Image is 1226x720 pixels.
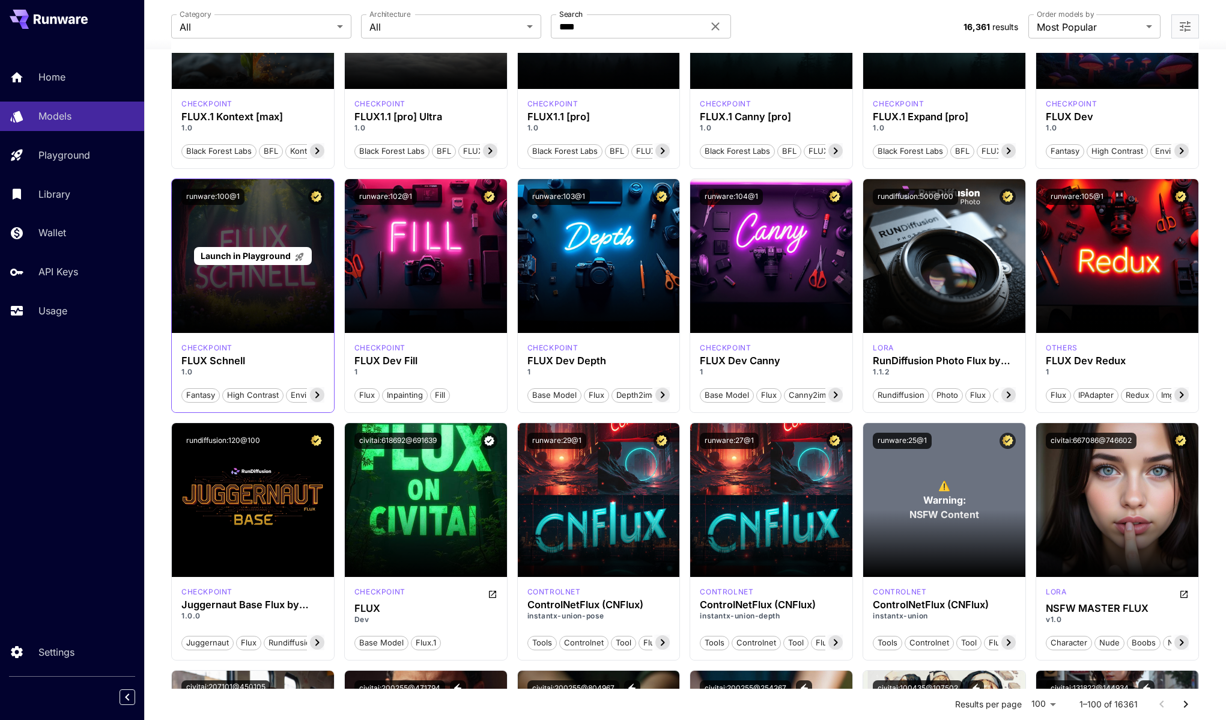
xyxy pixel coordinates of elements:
button: canny2img [784,387,836,403]
button: Base model [527,387,581,403]
button: Certified Model – Vetted for best performance and includes a commercial license. [654,189,670,205]
button: civitai:200255@254267 [700,680,791,697]
button: tools [700,635,729,650]
button: Certified Model – Vetted for best performance and includes a commercial license. [1173,189,1189,205]
button: Black Forest Labs [181,143,256,159]
button: rundiffusion:500@100 [873,189,958,205]
div: fluxultra [354,99,405,109]
span: Flux [355,389,379,401]
p: 1.0 [873,123,1016,133]
button: flux [811,635,836,650]
button: Fill [430,387,450,403]
button: Flux [756,387,781,403]
span: FLUX.1 Canny [pro] [804,145,885,157]
div: FLUX.1 D [181,587,232,597]
span: flux [985,637,1009,649]
button: civitai:131822@144934 [1046,680,1133,697]
button: FLUX.1 Canny [pro] [804,143,886,159]
button: Certified Model – Vetted for best performance and includes a commercial license. [654,433,670,449]
span: Black Forest Labs [355,145,429,157]
span: Most Popular [1037,20,1141,34]
h3: FLUX.1 Expand [pro] [873,111,1016,123]
span: BFL [259,145,282,157]
div: FLUX.1 D [700,587,753,597]
button: High Contrast [1087,143,1148,159]
span: FLUX1.1 [pro] [632,145,690,157]
div: FLUX.1 D [873,343,893,353]
div: FLUX.1 D [1046,99,1097,109]
p: API Keys [38,264,78,279]
a: Launch in Playground [194,247,311,266]
button: runware:105@1 [1046,189,1108,205]
div: FLUX Dev Redux [1046,355,1189,367]
button: Certified Model – Vetted for best performance and includes a commercial license. [1000,189,1016,205]
button: Open in CivitAI [1179,587,1189,601]
span: High Contrast [223,389,283,401]
div: FLUX.1 D [873,587,926,597]
p: checkpoint [700,99,751,109]
span: Black Forest Labs [528,145,602,157]
span: photo [932,389,962,401]
button: runware:27@1 [700,433,759,449]
h3: FLUX.1 Kontext [max] [181,111,324,123]
p: 1.0 [181,123,324,133]
span: BFL [951,145,974,157]
span: tools [700,637,729,649]
span: Inpainting [383,389,427,401]
button: runware:29@1 [527,433,586,449]
button: Black Forest Labs [873,143,948,159]
button: Black Forest Labs [700,143,775,159]
h3: RunDiffusion Photo Flux by RunDiffusion [873,355,1016,367]
span: Launch in Playground [201,251,291,261]
h3: FLUX Schnell [181,355,324,367]
span: Base model [700,389,753,401]
p: Results per page [955,698,1022,710]
button: Base model [700,387,754,403]
h3: FLUX1.1 [pro] Ultra [354,111,497,123]
button: flux [639,635,664,650]
span: juggernaut [182,637,233,649]
button: View trigger words [796,680,812,697]
button: runware:102@1 [354,189,417,205]
span: BFL [432,145,455,157]
button: pro [993,387,1015,403]
div: fluxpro [527,99,578,109]
p: Playground [38,148,90,162]
button: Certified Model – Vetted for best performance and includes a commercial license. [827,433,843,449]
span: High Contrast [1087,145,1147,157]
p: Dev [354,614,497,625]
span: Black Forest Labs [182,145,256,157]
span: Fantasy [182,389,219,401]
span: Redux [1121,389,1153,401]
span: 16,361 [964,22,990,32]
span: results [992,22,1018,32]
p: Home [38,70,65,84]
h3: FLUX Dev [1046,111,1189,123]
div: FLUX.1 D [1046,587,1066,601]
button: nude [1094,635,1124,650]
div: FLUX Dev Depth [527,355,670,367]
p: lora [873,343,893,353]
button: civitai:207101@450105 [181,680,270,694]
h3: FLUX [354,603,497,614]
button: controlnet [732,635,781,650]
label: Order models by [1037,9,1094,19]
span: base model [355,637,408,649]
span: Environment [287,389,342,401]
button: Flux [1046,387,1071,403]
label: Search [559,9,583,19]
button: civitai:200255@804967 [527,680,619,697]
p: checkpoint [354,99,405,109]
button: controlnet [559,635,608,650]
p: Models [38,109,71,123]
span: BFL [605,145,628,157]
button: View trigger words [450,680,466,697]
p: 1.0 [181,367,324,377]
button: civitai:667086@746602 [1046,433,1136,449]
button: img2img [1156,387,1197,403]
button: Verified working [481,433,497,449]
button: base model [354,635,408,650]
button: Certified Model – Vetted for best performance and includes a commercial license. [308,189,324,205]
